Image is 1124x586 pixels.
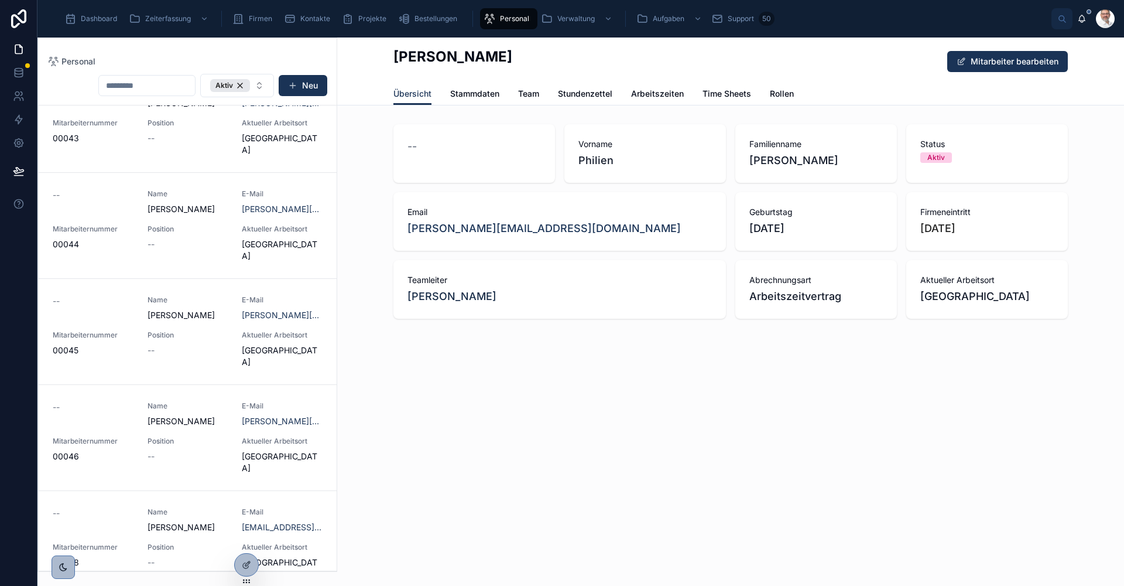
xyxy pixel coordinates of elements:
[242,437,323,446] span: Aktueller Arbeitsort
[242,239,323,262] span: [GEOGRAPHIC_DATA]
[759,12,775,26] div: 50
[53,118,133,128] span: Mitarbeiternummer
[242,309,323,321] a: [PERSON_NAME][EMAIL_ADDRESS][DOMAIN_NAME]
[728,14,754,23] span: Support
[200,74,274,97] button: Select Button
[280,8,338,29] a: Kontakte
[749,274,883,286] span: Abrechnungsart
[578,152,712,169] span: Philien
[653,14,684,23] span: Aufgaben
[702,83,751,107] a: Time Sheets
[920,274,1054,286] span: Aktueller Arbeitsort
[631,88,684,100] span: Arbeitszeiten
[947,51,1068,72] button: Mitarbeiter bearbeiten
[749,152,883,169] span: [PERSON_NAME]
[148,239,155,250] span: --
[708,8,778,29] a: Support50
[242,345,323,368] span: [GEOGRAPHIC_DATA]
[53,331,133,340] span: Mitarbeiternummer
[300,14,330,23] span: Kontakte
[407,206,712,218] span: Email
[53,543,133,552] span: Mitarbeiternummer
[407,138,417,155] span: --
[242,401,323,411] span: E-Mail
[148,345,155,356] span: --
[53,401,60,413] span: --
[210,79,250,92] div: Aktiv
[242,557,323,580] span: [GEOGRAPHIC_DATA]
[518,88,539,100] span: Team
[53,451,133,462] span: 00046
[242,331,323,340] span: Aktueller Arbeitsort
[279,75,327,96] button: Neu
[414,14,457,23] span: Bestellungen
[53,224,133,234] span: Mitarbeiternummer
[148,415,228,427] span: [PERSON_NAME]
[633,8,708,29] a: Aufgaben
[407,220,681,237] a: [PERSON_NAME][EMAIL_ADDRESS][DOMAIN_NAME]
[53,189,60,201] span: --
[148,557,155,568] span: --
[61,8,125,29] a: Dashboard
[631,83,684,107] a: Arbeitszeiten
[770,88,794,100] span: Rollen
[148,189,228,199] span: Name
[53,132,133,144] span: 00043
[450,88,499,100] span: Stammdaten
[125,8,214,29] a: Zeiterfassung
[148,543,228,552] span: Position
[407,288,496,305] a: [PERSON_NAME]
[242,132,323,156] span: [GEOGRAPHIC_DATA]
[53,345,133,356] span: 00045
[518,83,539,107] a: Team
[393,83,431,105] a: Übersicht
[148,203,228,215] span: [PERSON_NAME]
[39,173,337,279] a: --Name[PERSON_NAME]E-Mail[PERSON_NAME][EMAIL_ADDRESS][DOMAIN_NAME]Mitarbeiternummer00044Position-...
[148,507,228,517] span: Name
[242,189,323,199] span: E-Mail
[210,79,250,92] button: Unselect AKTIV
[148,522,228,533] span: [PERSON_NAME]
[480,8,537,29] a: Personal
[920,220,955,237] p: [DATE]
[148,401,228,411] span: Name
[53,239,133,250] span: 00044
[920,288,1054,305] span: [GEOGRAPHIC_DATA]
[395,8,465,29] a: Bestellungen
[53,437,133,446] span: Mitarbeiternummer
[242,203,323,215] a: [PERSON_NAME][EMAIL_ADDRESS][DOMAIN_NAME]
[407,274,712,286] span: Teamleiter
[749,288,883,305] span: Arbeitszeitvertrag
[920,138,1054,150] span: Status
[53,557,133,568] span: 00048
[148,451,155,462] span: --
[242,451,323,474] span: [GEOGRAPHIC_DATA]
[770,83,794,107] a: Rollen
[242,224,323,234] span: Aktueller Arbeitsort
[242,118,323,128] span: Aktueller Arbeitsort
[148,118,228,128] span: Position
[450,83,499,107] a: Stammdaten
[249,14,272,23] span: Firmen
[927,152,945,163] div: Aktiv
[39,279,337,385] a: --Name[PERSON_NAME]E-Mail[PERSON_NAME][EMAIL_ADDRESS][DOMAIN_NAME]Mitarbeiternummer00045Position-...
[749,206,883,218] span: Geburtstag
[702,88,751,100] span: Time Sheets
[145,14,191,23] span: Zeiterfassung
[557,14,595,23] span: Verwaltung
[242,507,323,517] span: E-Mail
[47,56,95,67] a: Personal
[749,138,883,150] span: Familienname
[537,8,618,29] a: Verwaltung
[53,295,60,307] span: --
[229,8,280,29] a: Firmen
[338,8,395,29] a: Projekte
[148,331,228,340] span: Position
[558,83,612,107] a: Stundenzettel
[358,14,386,23] span: Projekte
[148,132,155,144] span: --
[920,206,1054,218] span: Firmeneintritt
[148,437,228,446] span: Position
